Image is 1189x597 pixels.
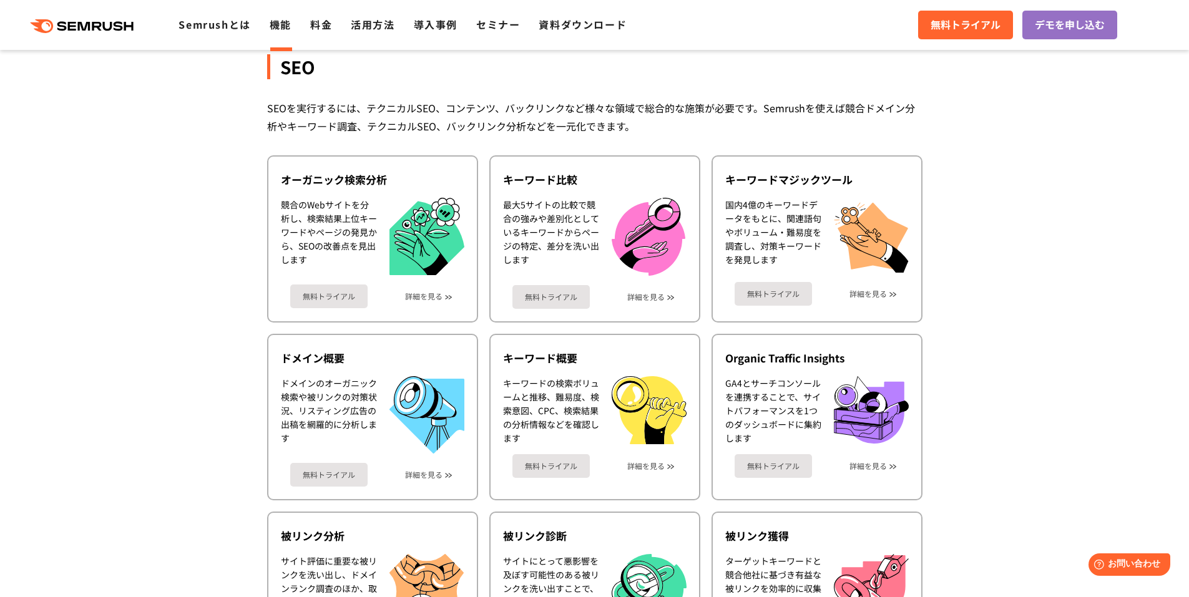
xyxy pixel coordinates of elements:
div: 被リンク診断 [503,528,687,543]
a: 導入事例 [414,17,457,32]
a: 詳細を見る [405,292,443,301]
a: 料金 [310,17,332,32]
a: 無料トライアル [512,454,590,478]
img: キーワード概要 [612,376,687,444]
a: 無料トライアル [918,11,1013,39]
img: ドメイン概要 [389,376,464,454]
a: 活用方法 [351,17,394,32]
div: 最大5サイトの比較で競合の強みや差別化としているキーワードからページの特定、差分を洗い出します [503,198,599,276]
img: オーガニック検索分析 [389,198,464,276]
div: ドメインのオーガニック検索や被リンクの対策状況、リスティング広告の出稿を網羅的に分析します [281,376,377,454]
a: デモを申し込む [1022,11,1117,39]
a: 資料ダウンロード [539,17,627,32]
div: 競合のWebサイトを分析し、検索結果上位キーワードやページの発見から、SEOの改善点を見出します [281,198,377,276]
div: キーワード比較 [503,172,687,187]
div: キーワードマジックツール [725,172,909,187]
div: キーワードの検索ボリュームと推移、難易度、検索意図、CPC、検索結果の分析情報などを確認します [503,376,599,445]
a: Semrushとは [179,17,250,32]
a: 詳細を見る [849,462,887,470]
a: 詳細を見る [627,293,665,301]
a: 詳細を見る [627,462,665,470]
a: 無料トライアル [290,284,368,308]
span: デモを申し込む [1035,17,1105,33]
div: GA4とサーチコンソールを連携することで、サイトパフォーマンスを1つのダッシュボードに集約します [725,376,821,445]
img: キーワード比較 [612,198,685,276]
a: 機能 [270,17,291,32]
a: 詳細を見る [849,289,887,298]
div: キーワード概要 [503,351,687,366]
div: SEO [267,54,922,79]
a: 無料トライアル [512,285,590,309]
div: 被リンク分析 [281,528,464,543]
a: 無料トライアル [735,454,812,478]
a: 無料トライアル [290,463,368,487]
img: キーワードマジックツール [834,198,909,273]
span: 無料トライアル [931,17,1001,33]
a: セミナー [476,17,520,32]
div: オーガニック検索分析 [281,172,464,187]
a: 無料トライアル [735,282,812,306]
div: SEOを実行するには、テクニカルSEO、コンテンツ、バックリンクなど様々な領域で総合的な施策が必要です。Semrushを使えば競合ドメイン分析やキーワード調査、テクニカルSEO、バックリンク分析... [267,99,922,135]
a: 詳細を見る [405,470,443,479]
iframe: Help widget launcher [1078,548,1175,583]
img: Organic Traffic Insights [834,376,909,444]
div: Organic Traffic Insights [725,351,909,366]
div: ドメイン概要 [281,351,464,366]
div: 国内4億のキーワードデータをもとに、関連語句やボリューム・難易度を調査し、対策キーワードを発見します [725,198,821,273]
div: 被リンク獲得 [725,528,909,543]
